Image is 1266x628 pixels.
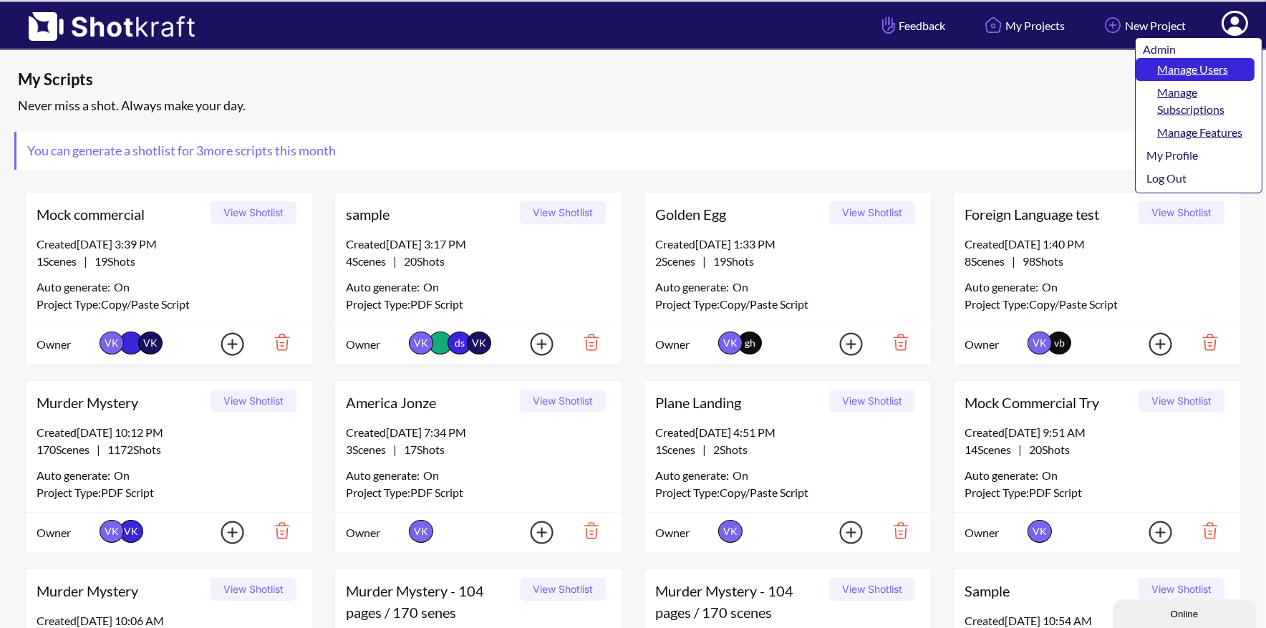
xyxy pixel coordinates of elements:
span: | [965,441,1070,458]
img: Trash Icon [1180,330,1229,354]
span: On [114,467,130,484]
img: Add Icon [1126,516,1176,549]
span: Auto generate: [37,279,114,296]
span: Owner [37,524,96,541]
span: Owner [346,336,405,353]
span: | [965,253,1063,270]
a: Manage Subscriptions [1136,81,1255,121]
span: On [733,279,748,296]
span: VK [409,332,433,354]
span: Owner [346,524,405,541]
div: Admin [1143,41,1255,58]
span: Owner [37,336,96,353]
span: You can generate a shotlist for [16,132,347,170]
span: Murder Mystery - 104 pages / 170 senes [346,580,515,623]
span: | [346,441,445,458]
div: Project Type: Copy/Paste Script [655,484,920,501]
span: Auto generate: [655,279,733,296]
span: VK [100,332,124,354]
span: 2 Scenes [655,254,702,268]
span: 3 more scripts this month [194,142,336,158]
div: Created [DATE] 1:33 PM [655,236,920,253]
span: 2 Shots [706,443,748,456]
img: Hand Icon [879,13,899,37]
span: 14 Scenes [965,443,1018,456]
span: | [655,253,754,270]
button: View Shotlist [1139,578,1224,601]
img: Trash Icon [871,518,920,543]
span: Auto generate: [965,279,1042,296]
span: VK [1028,520,1052,543]
button: View Shotlist [520,201,606,224]
a: Manage Features [1136,121,1255,144]
img: Add Icon [817,516,867,549]
button: View Shotlist [520,578,606,601]
span: 4 Scenes [346,254,393,268]
span: 1 Scenes [37,254,84,268]
span: Owner [965,336,1024,353]
span: 1172 Shots [100,443,161,456]
span: Plane Landing [655,392,824,413]
span: On [1042,467,1058,484]
a: Log Out [1136,167,1255,190]
div: Created [DATE] 9:51 AM [965,424,1229,441]
img: Add Icon [508,328,558,360]
span: VK [467,332,491,354]
div: Project Type: PDF Script [37,484,301,501]
button: View Shotlist [1139,390,1224,412]
a: Manage Users [1136,58,1255,81]
img: Add Icon [508,516,558,549]
a: New Project [1090,6,1197,44]
span: VK [1028,332,1052,354]
iframe: chat widget [1113,596,1259,628]
span: On [423,279,439,296]
span: vb [1054,337,1065,349]
span: On [1042,279,1058,296]
button: View Shotlist [520,390,606,412]
div: Created [DATE] 1:40 PM [965,236,1229,253]
span: Auto generate: [655,467,733,484]
span: VK [100,520,124,543]
img: Add Icon [198,328,248,360]
span: | [655,441,748,458]
span: On [423,467,439,484]
button: View Shotlist [1139,201,1224,224]
div: Project Type: PDF Script [346,484,611,501]
button: View Shotlist [829,578,915,601]
button: View Shotlist [829,201,915,224]
span: Murder Mystery - 104 pages / 170 scenes [655,580,824,623]
img: Add Icon [1101,13,1125,37]
span: My Scripts [18,69,946,90]
span: Murder Mystery [37,580,206,602]
span: 8 Scenes [965,254,1012,268]
span: Auto generate: [346,467,423,484]
div: Created [DATE] 7:34 PM [346,424,611,441]
span: sample [346,203,515,225]
span: 19 Shots [706,254,754,268]
span: Owner [655,524,715,541]
div: Project Type: Copy/Paste Script [37,296,301,313]
span: 20 Shots [1022,443,1070,456]
a: My Projects [970,6,1076,44]
div: Project Type: PDF Script [965,484,1229,501]
span: 19 Shots [87,254,135,268]
span: 3 Scenes [346,443,393,456]
img: Trash Icon [561,518,611,543]
span: VK [119,520,143,543]
img: Trash Icon [871,330,920,354]
span: VK [138,332,163,354]
div: Project Type: PDF Script [346,296,611,313]
img: Add Icon [198,516,248,549]
span: VK [718,520,743,543]
span: 20 Shots [397,254,445,268]
span: On [733,467,748,484]
img: Trash Icon [252,518,301,543]
span: America Jonze [346,392,515,413]
button: View Shotlist [211,201,296,224]
div: Created [DATE] 3:39 PM [37,236,301,253]
div: Created [DATE] 3:17 PM [346,236,611,253]
img: Home Icon [981,13,1005,37]
span: Golden Egg [655,203,824,225]
img: Trash Icon [252,330,301,354]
